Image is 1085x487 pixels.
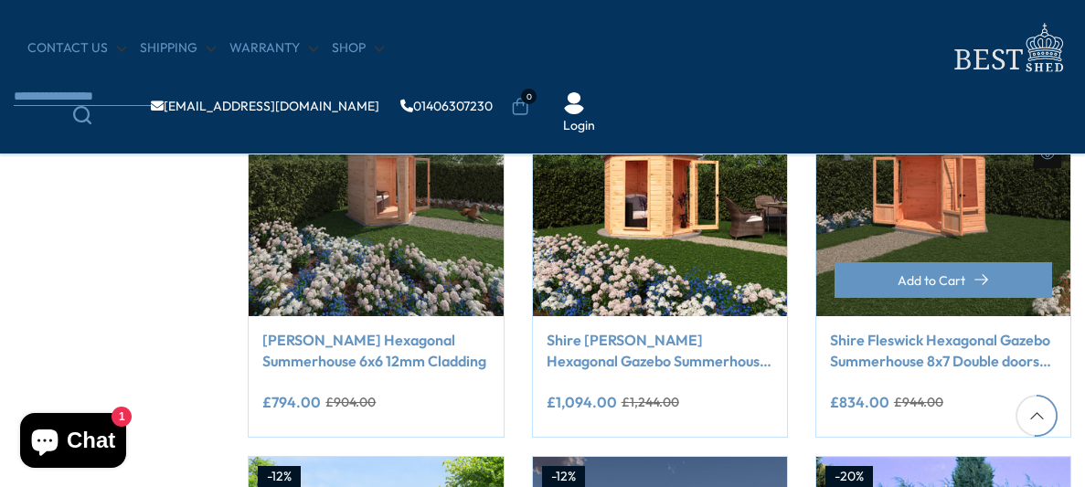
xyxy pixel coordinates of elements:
inbox-online-store-chat: Shopify online store chat [15,413,132,472]
a: Shop [332,39,384,58]
a: CONTACT US [27,39,126,58]
del: £944.00 [894,396,943,408]
img: logo [943,18,1071,78]
img: User Icon [563,92,585,114]
del: £904.00 [325,396,376,408]
ins: £1,094.00 [547,395,617,409]
ins: £834.00 [830,395,889,409]
ins: £794.00 [262,395,321,409]
a: 0 [511,98,529,116]
a: Shire [PERSON_NAME] Hexagonal Gazebo Summerhouse 8x7 12mm Cladding [547,330,773,371]
a: [PERSON_NAME] Hexagonal Summerhouse 6x6 12mm Cladding [262,330,489,371]
a: Search [14,106,151,124]
span: 0 [521,89,537,104]
span: Add to Cart [898,274,965,287]
a: Login [563,117,595,135]
button: Add to Cart [835,262,1052,298]
a: [EMAIL_ADDRESS][DOMAIN_NAME] [151,100,379,112]
del: £1,244.00 [622,396,679,408]
a: 01406307230 [400,100,493,112]
a: Shipping [140,39,216,58]
a: Warranty [229,39,318,58]
a: Shire Fleswick Hexagonal Gazebo Summerhouse 8x7 Double doors 12mm Cladding [830,330,1057,371]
